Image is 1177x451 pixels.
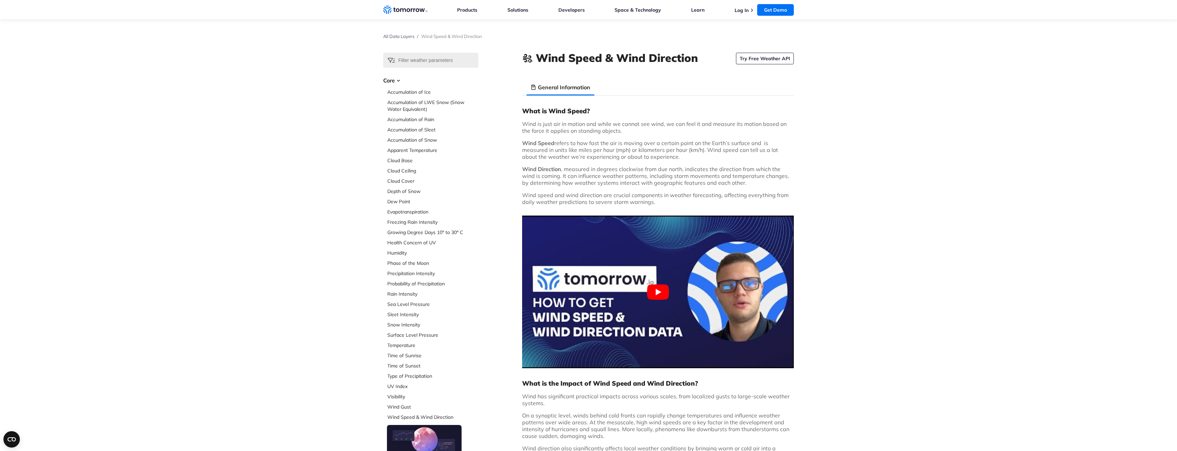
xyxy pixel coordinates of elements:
[383,76,478,85] h3: Core
[387,403,478,410] a: Wind Gust
[387,99,478,113] a: Accumulation of LWE Snow (Snow Water Equivalent)
[417,34,418,39] span: /
[387,188,478,195] a: Depth of Snow
[522,192,794,205] p: Wind speed and wind direction are crucial components in weather forecasting, affecting everything...
[387,362,478,369] a: Time of Sunset
[615,7,661,13] a: Space & Technology
[387,352,478,359] a: Time of Sunrise
[387,229,478,236] a: Growing Degree Days 10° to 30° C
[383,53,478,68] input: Filter weather parameters
[387,301,478,308] a: Sea Level Pressure
[735,7,749,13] a: Log In
[522,412,794,439] p: On a synoptic level, winds behind cold fronts can rapidly change temperatures and influence weath...
[387,157,478,164] a: Cloud Base
[558,7,585,13] a: Developers
[387,126,478,133] a: Accumulation of Sleet
[387,270,478,277] a: Precipitation Intensity
[387,89,478,95] a: Accumulation of Ice
[387,383,478,390] a: UV Index
[387,393,478,400] a: Visibility
[387,137,478,143] a: Accumulation of Snow
[387,280,478,287] a: Probability of Precipitation
[387,321,478,328] a: Snow Intensity
[526,79,594,95] li: General Information
[522,120,794,134] p: Wind is just air in motion and while we cannot see wind, we can feel it and measure its motion ba...
[3,431,20,448] button: Open CMP widget
[387,147,478,154] a: Apparent Temperature
[536,50,698,65] h1: Wind Speed & Wind Direction
[387,260,478,267] a: Phase of the Moon
[522,140,794,160] p: refers to how fast the air is moving over a certain point on the Earth’s surface and is measured ...
[522,166,561,172] strong: Wind Direction
[522,166,794,186] p: , measured in degrees clockwise from due north, indicates the direction from which the wind is co...
[387,249,478,256] a: Humidity
[387,414,478,421] a: Wind Speed & Wind Direction
[522,393,794,407] p: Wind has significant practical impacts across various scales, from localized gusts to large-scale...
[757,4,794,16] a: Get Demo
[457,7,477,13] a: Products
[691,7,704,13] a: Learn
[387,178,478,184] a: Cloud Cover
[522,216,794,368] button: Play Youtube video
[736,53,794,64] a: Try Free Weather API
[387,116,478,123] a: Accumulation of Rain
[507,7,528,13] a: Solutions
[387,291,478,297] a: Rain Intensity
[387,311,478,318] a: Sleet Intensity
[387,208,478,215] a: Evapotranspiration
[387,198,478,205] a: Dew Point
[387,239,478,246] a: Health Concern of UV
[522,140,554,146] strong: Wind Speed
[383,34,414,39] a: All Data Layers
[387,342,478,349] a: Temperature
[387,332,478,338] a: Surface Level Pressure
[421,34,482,39] span: Wind Speed & Wind Direction
[522,107,794,115] h3: What is Wind Speed?
[387,167,478,174] a: Cloud Ceiling
[387,219,478,225] a: Freezing Rain Intensity
[522,379,794,387] h3: What is the Impact of Wind Speed and Wind Direction?
[387,373,478,379] a: Type of Precipitation
[383,5,428,15] a: Home link
[538,83,590,91] h3: General Information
